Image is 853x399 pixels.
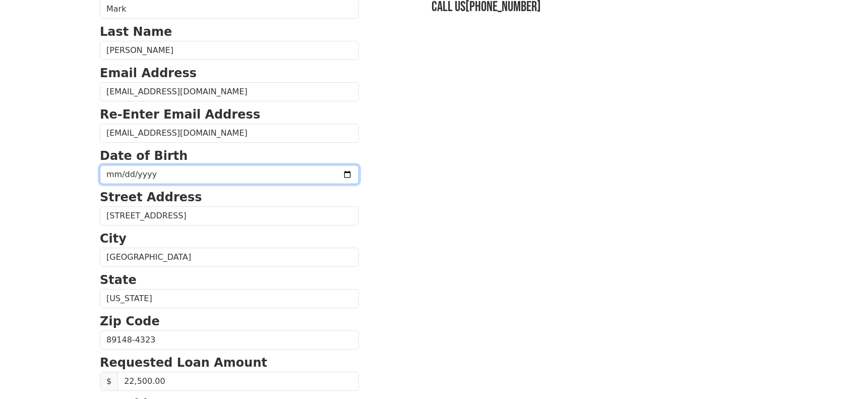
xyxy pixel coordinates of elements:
[100,330,359,350] input: Zip Code
[100,273,137,287] strong: State
[100,41,359,60] input: Last Name
[100,66,197,80] strong: Email Address
[100,314,160,328] strong: Zip Code
[100,356,267,370] strong: Requested Loan Amount
[100,206,359,225] input: Street Address
[100,248,359,267] input: City
[117,372,359,391] input: Requested Loan Amount
[100,372,118,391] span: $
[100,124,359,143] input: Re-Enter Email Address
[100,190,202,204] strong: Street Address
[100,25,172,39] strong: Last Name
[100,149,188,163] strong: Date of Birth
[100,107,260,122] strong: Re-Enter Email Address
[100,82,359,101] input: Email Address
[100,232,127,246] strong: City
